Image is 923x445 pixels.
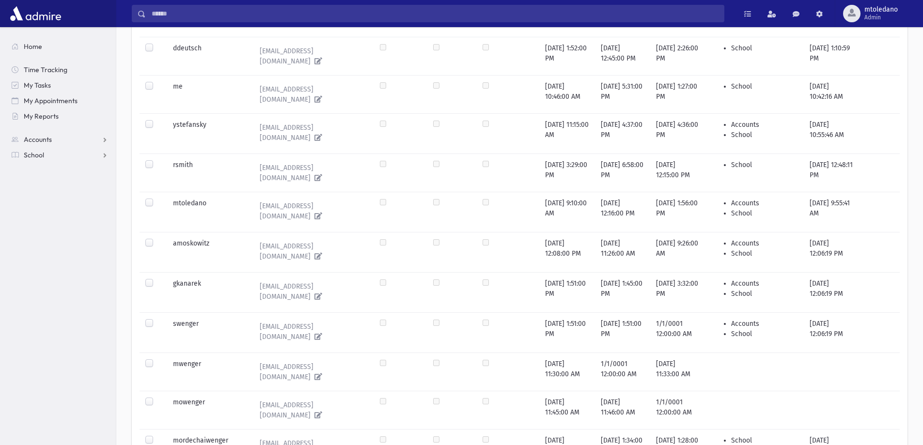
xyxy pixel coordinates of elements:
[167,37,246,75] td: ddeutsch
[731,160,798,170] li: School
[252,397,368,423] a: [EMAIL_ADDRESS][DOMAIN_NAME]
[167,312,246,353] td: swenger
[8,4,63,23] img: AdmirePro
[167,272,246,312] td: gkanarek
[4,147,116,163] a: School
[804,113,859,153] td: [DATE] 10:55:46 AM
[4,39,116,54] a: Home
[731,248,798,259] li: School
[804,192,859,232] td: [DATE] 9:55:41 AM
[539,192,595,232] td: [DATE] 9:10:00 AM
[650,153,706,192] td: [DATE] 12:15:00 PM
[731,120,798,130] li: Accounts
[804,75,859,113] td: [DATE] 10:42:16 AM
[731,329,798,339] li: School
[650,113,706,153] td: [DATE] 4:36:00 PM
[650,37,706,75] td: [DATE] 2:26:00 PM
[24,96,78,105] span: My Appointments
[804,232,859,272] td: [DATE] 12:06:19 PM
[864,14,898,21] span: Admin
[4,108,116,124] a: My Reports
[252,120,368,146] a: [EMAIL_ADDRESS][DOMAIN_NAME]
[146,5,724,22] input: Search
[731,130,798,140] li: School
[731,238,798,248] li: Accounts
[24,81,51,90] span: My Tasks
[4,62,116,77] a: Time Tracking
[4,132,116,147] a: Accounts
[539,391,595,429] td: [DATE] 11:45:00 AM
[24,135,52,144] span: Accounts
[595,391,650,429] td: [DATE] 11:46:00 AM
[4,93,116,108] a: My Appointments
[167,75,246,113] td: me
[595,37,650,75] td: [DATE] 12:45:00 PM
[539,37,595,75] td: [DATE] 1:52:00 PM
[595,353,650,391] td: 1/1/0001 12:00:00 AM
[595,272,650,312] td: [DATE] 1:45:00 PM
[167,232,246,272] td: amoskowitz
[167,113,246,153] td: ystefansky
[24,151,44,159] span: School
[650,75,706,113] td: [DATE] 1:27:00 PM
[650,232,706,272] td: [DATE] 9:26:00 AM
[650,272,706,312] td: [DATE] 3:32:00 PM
[167,391,246,429] td: mowenger
[804,272,859,312] td: [DATE] 12:06:19 PM
[252,81,368,107] a: [EMAIL_ADDRESS][DOMAIN_NAME]
[167,353,246,391] td: mwenger
[539,113,595,153] td: [DATE] 11:15:00 AM
[864,6,898,14] span: mtoledano
[539,312,595,353] td: [DATE] 1:51:00 PM
[252,359,368,385] a: [EMAIL_ADDRESS][DOMAIN_NAME]
[650,391,706,429] td: 1/1/0001 12:00:00 AM
[252,319,368,345] a: [EMAIL_ADDRESS][DOMAIN_NAME]
[167,153,246,192] td: rsmith
[252,238,368,264] a: [EMAIL_ADDRESS][DOMAIN_NAME]
[4,77,116,93] a: My Tasks
[731,81,798,92] li: School
[804,37,859,75] td: [DATE] 1:10:59 PM
[539,353,595,391] td: [DATE] 11:30:00 AM
[252,278,368,305] a: [EMAIL_ADDRESS][DOMAIN_NAME]
[24,65,67,74] span: Time Tracking
[650,312,706,353] td: 1/1/0001 12:00:00 AM
[24,112,59,121] span: My Reports
[731,208,798,218] li: School
[804,153,859,192] td: [DATE] 12:48:11 PM
[650,353,706,391] td: [DATE] 11:33:00 AM
[804,312,859,353] td: [DATE] 12:06:19 PM
[252,43,368,69] a: [EMAIL_ADDRESS][DOMAIN_NAME]
[731,198,798,208] li: Accounts
[731,278,798,289] li: Accounts
[595,192,650,232] td: [DATE] 12:16:00 PM
[650,192,706,232] td: [DATE] 1:56:00 PM
[731,43,798,53] li: School
[539,272,595,312] td: [DATE] 1:51:00 PM
[539,232,595,272] td: [DATE] 12:08:00 PM
[539,153,595,192] td: [DATE] 3:29:00 PM
[595,312,650,353] td: [DATE] 1:51:00 PM
[595,153,650,192] td: [DATE] 6:58:00 PM
[252,160,368,186] a: [EMAIL_ADDRESS][DOMAIN_NAME]
[731,319,798,329] li: Accounts
[539,75,595,113] td: [DATE] 10:46:00 AM
[595,75,650,113] td: [DATE] 5:31:00 PM
[731,289,798,299] li: School
[595,113,650,153] td: [DATE] 4:37:00 PM
[24,42,42,51] span: Home
[252,198,368,224] a: [EMAIL_ADDRESS][DOMAIN_NAME]
[595,232,650,272] td: [DATE] 11:26:00 AM
[167,192,246,232] td: mtoledano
